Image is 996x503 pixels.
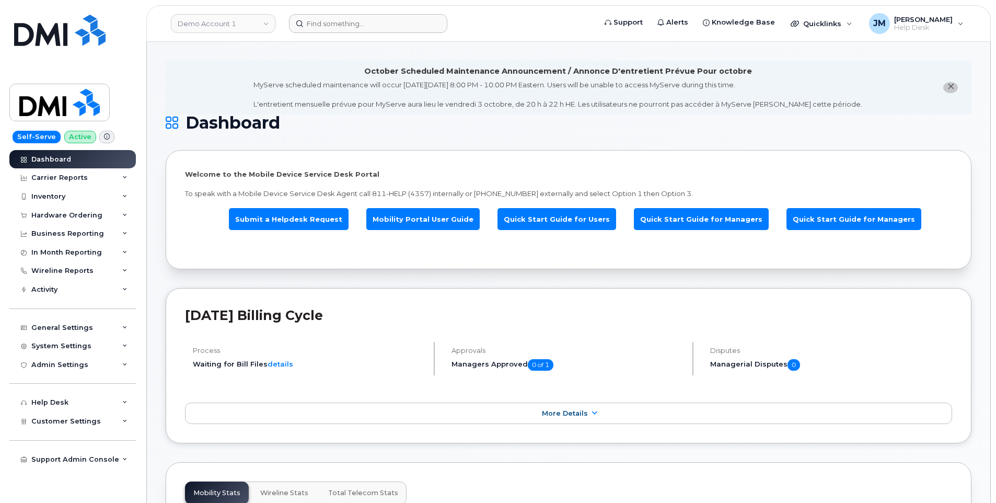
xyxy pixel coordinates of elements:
h2: [DATE] Billing Cycle [185,307,952,323]
a: Quick Start Guide for Managers [634,208,769,231]
span: 0 [787,359,800,371]
h4: Disputes [710,347,952,355]
p: Welcome to the Mobile Device Service Desk Portal [185,169,952,179]
h4: Approvals [451,347,684,355]
button: close notification [943,82,958,93]
span: Total Telecom Stats [328,489,398,497]
div: October Scheduled Maintenance Announcement / Annonce D'entretient Prévue Pour octobre [364,66,752,77]
a: Submit a Helpdesk Request [229,208,349,231]
a: Mobility Portal User Guide [366,208,480,231]
span: Dashboard [186,115,280,131]
div: MyServe scheduled maintenance will occur [DATE][DATE] 8:00 PM - 10:00 PM Eastern. Users will be u... [253,80,862,109]
h5: Managers Approved [451,359,684,371]
span: 0 of 1 [528,359,553,371]
a: Quick Start Guide for Managers [786,208,921,231]
p: To speak with a Mobile Device Service Desk Agent call 811-HELP (4357) internally or [PHONE_NUMBER... [185,189,952,199]
a: details [268,360,293,368]
li: Waiting for Bill Files [193,359,425,369]
h5: Managerial Disputes [710,359,952,371]
span: Wireline Stats [260,489,308,497]
h4: Process [193,347,425,355]
a: Quick Start Guide for Users [497,208,616,231]
span: More Details [542,409,588,417]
